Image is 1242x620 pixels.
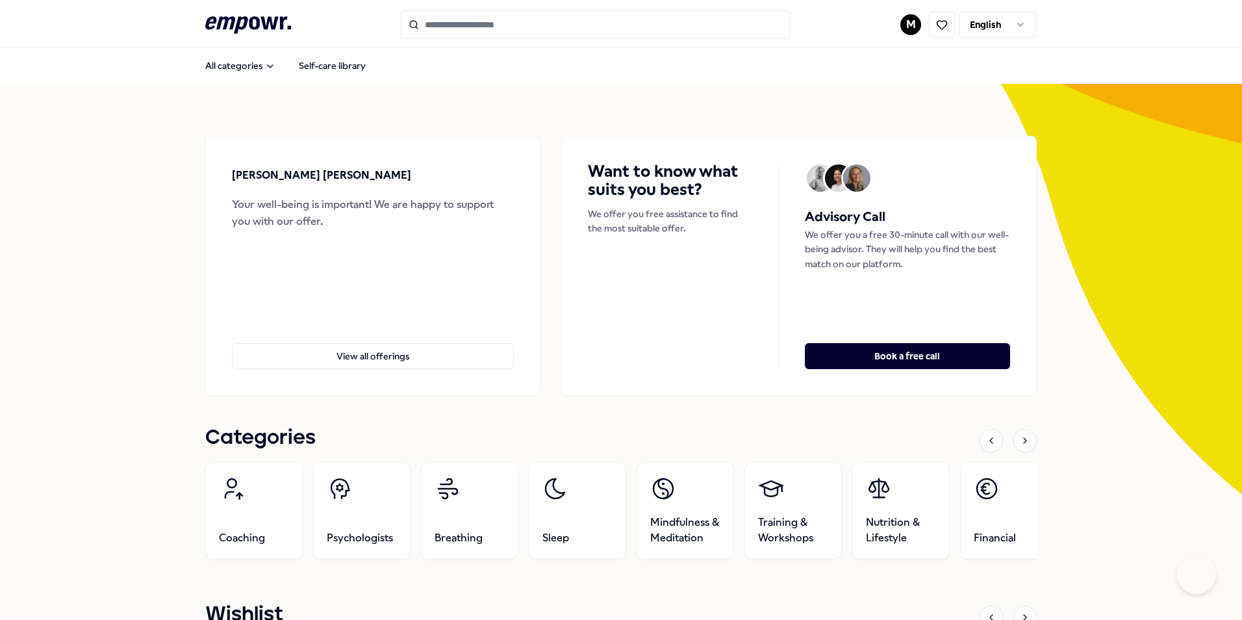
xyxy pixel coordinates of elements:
[1177,555,1216,594] iframe: Help Scout Beacon - Open
[232,322,514,369] a: View all offerings
[758,515,828,546] span: Training & Workshops
[195,53,376,79] nav: Main
[219,530,265,546] span: Coaching
[637,462,734,560] a: Mindfulness & Meditation
[588,207,752,236] p: We offer you free assistance to find the most suitable offer.
[327,530,393,546] span: Psychologists
[435,530,483,546] span: Breathing
[288,53,376,79] a: Self-care library
[542,530,569,546] span: Sleep
[205,462,303,560] a: Coaching
[807,164,834,192] img: Avatar
[205,422,316,454] h1: Categories
[401,10,791,39] input: Search for products, categories or subcategories
[313,462,411,560] a: Psychologists
[825,164,852,192] img: Avatar
[805,343,1010,369] button: Book a free call
[852,462,950,560] a: Nutrition & Lifestyle
[232,167,411,184] p: [PERSON_NAME] [PERSON_NAME]
[960,462,1058,560] a: Financial
[974,530,1016,546] span: Financial
[588,162,752,199] h4: Want to know what suits you best?
[232,196,514,229] div: Your well-being is important! We are happy to support you with our offer.
[805,207,1010,227] h5: Advisory Call
[805,227,1010,271] p: We offer you a free 30-minute call with our well-being advisor. They will help you find the best ...
[232,343,514,369] button: View all offerings
[843,164,870,192] img: Avatar
[421,462,518,560] a: Breathing
[744,462,842,560] a: Training & Workshops
[195,53,286,79] button: All categories
[529,462,626,560] a: Sleep
[900,14,921,35] button: M
[650,515,720,546] span: Mindfulness & Meditation
[866,515,936,546] span: Nutrition & Lifestyle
